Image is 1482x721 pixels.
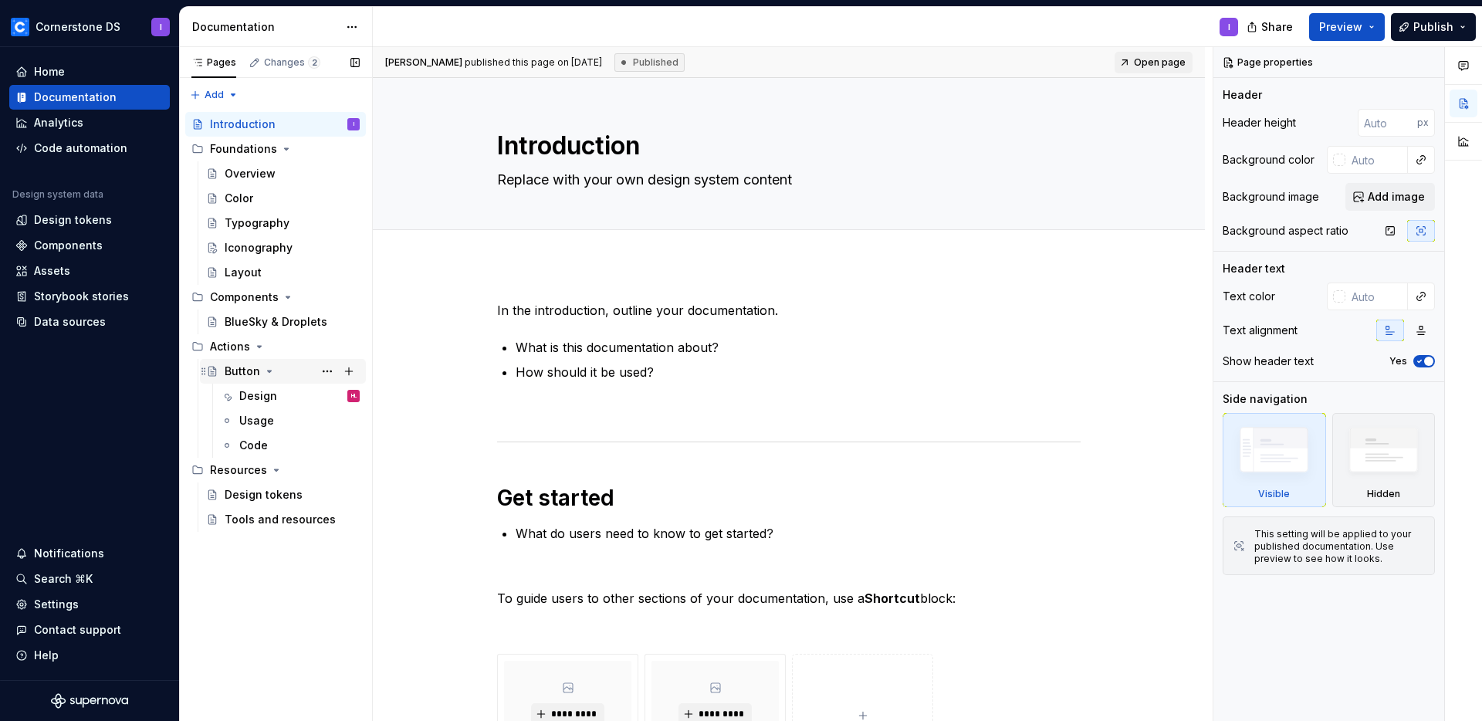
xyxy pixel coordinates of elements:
span: 2 [308,56,320,69]
a: Home [9,59,170,84]
button: Cornerstone DSI [3,10,176,43]
div: I [1228,21,1230,33]
div: Components [185,285,366,310]
a: Code [215,433,366,458]
button: Share [1239,13,1303,41]
div: Side navigation [1223,391,1308,407]
button: Search ⌘K [9,567,170,591]
div: Foundations [185,137,366,161]
a: Tools and resources [200,507,366,532]
input: Auto [1345,283,1408,310]
a: Data sources [9,310,170,334]
div: Settings [34,597,79,612]
a: Design tokens [9,208,170,232]
div: Documentation [192,19,338,35]
a: Assets [9,259,170,283]
a: Color [200,186,366,211]
div: Visible [1258,488,1290,500]
a: Code automation [9,136,170,161]
a: Overview [200,161,366,186]
div: Published [614,53,685,72]
button: Contact support [9,618,170,642]
a: Documentation [9,85,170,110]
div: Assets [34,263,70,279]
a: Analytics [9,110,170,135]
div: Background image [1223,189,1319,205]
div: Design [239,388,277,404]
div: Header [1223,87,1262,103]
div: Introduction [210,117,276,132]
div: Layout [225,265,262,280]
div: Show header text [1223,354,1314,369]
div: Design tokens [225,487,303,503]
a: IntroductionI [185,112,366,137]
button: Help [9,643,170,668]
span: Open page [1134,56,1186,69]
div: Actions [210,339,250,354]
div: Design tokens [34,212,112,228]
a: Button [200,359,366,384]
div: Page tree [185,112,366,532]
p: How should it be used? [516,363,1081,381]
div: Hidden [1367,488,1400,500]
div: Resources [210,462,267,478]
p: What is this documentation about? [516,338,1081,357]
div: Header height [1223,115,1296,130]
div: Notifications [34,546,104,561]
a: DesignHL [215,384,366,408]
button: Preview [1309,13,1385,41]
input: Auto [1345,146,1408,174]
div: Code [239,438,268,453]
button: Publish [1391,13,1476,41]
h1: Get started [497,484,1081,512]
div: Pages [191,56,236,69]
div: Tools and resources [225,512,336,527]
span: Publish [1413,19,1453,35]
span: Preview [1319,19,1362,35]
img: c3019341-c077-43c8-8ea9-c5cf61c45a31.png [11,18,29,36]
span: [PERSON_NAME] [385,56,462,68]
div: Components [210,289,279,305]
p: What do users need to know to get started? [516,524,1081,543]
a: Layout [200,260,366,285]
div: Search ⌘K [34,571,93,587]
a: Iconography [200,235,366,260]
a: Settings [9,592,170,617]
span: published this page on [DATE] [385,56,602,69]
div: Color [225,191,253,206]
div: Changes [264,56,320,69]
div: Text color [1223,289,1275,304]
input: Auto [1358,109,1417,137]
div: Contact support [34,622,121,638]
div: Help [34,648,59,663]
div: Actions [185,334,366,359]
span: Share [1261,19,1293,35]
div: Visible [1223,413,1326,507]
div: Storybook stories [34,289,129,304]
textarea: Introduction [494,127,1078,164]
label: Yes [1389,355,1407,367]
a: Design tokens [200,482,366,507]
span: Add image [1368,189,1425,205]
p: px [1417,117,1429,129]
strong: Shortcut [864,591,920,606]
div: Data sources [34,314,106,330]
a: Typography [200,211,366,235]
div: Header text [1223,261,1285,276]
div: Cornerstone DS [36,19,120,35]
button: Add image [1345,183,1435,211]
div: This setting will be applied to your published documentation. Use preview to see how it looks. [1254,528,1425,565]
div: Usage [239,413,274,428]
div: Design system data [12,188,103,201]
div: Resources [185,458,366,482]
a: Usage [215,408,366,433]
a: BlueSky & Droplets [200,310,366,334]
div: Background aspect ratio [1223,223,1348,239]
span: Add [205,89,224,101]
a: Storybook stories [9,284,170,309]
div: Documentation [34,90,117,105]
a: Open page [1115,52,1193,73]
button: Notifications [9,541,170,566]
div: Background color [1223,152,1315,168]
